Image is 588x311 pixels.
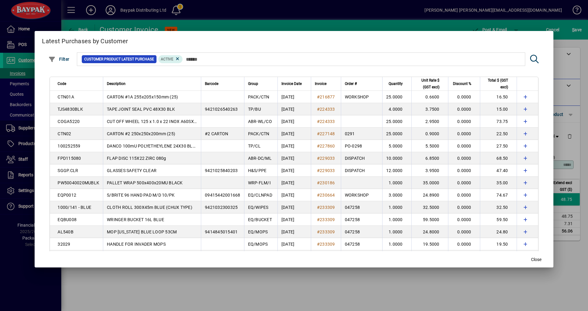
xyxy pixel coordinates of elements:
span: DANCO 100mU POLYETHEYLENE 24X30 BLK (24) [107,144,205,148]
span: 32029 [58,242,70,247]
td: [DATE] [277,213,311,226]
span: 224333 [320,119,335,124]
span: # [317,156,320,161]
td: 0.0000 [448,115,480,128]
td: 22.50 [480,128,517,140]
td: 24.80 [480,226,517,238]
td: 0.0000 [448,238,480,250]
td: 25.0000 [382,115,411,128]
span: Unit Rate $ (GST excl) [415,77,439,90]
td: 19.9900 [411,250,448,263]
a: #233309 [315,241,337,248]
td: 0.0000 [448,213,480,226]
td: 047258 [341,238,382,250]
span: Quantity [389,80,403,87]
span: 229033 [320,168,335,173]
td: 25.0000 [382,128,411,140]
td: 2.9500 [411,115,448,128]
div: Total $ (GST excl) [484,77,514,90]
span: PALLET WRAP 500x400x20MU BLACK [107,180,183,185]
td: 19.99 [480,250,517,263]
td: 047258 [341,213,382,226]
span: 230664 [320,193,335,198]
td: [DATE] [277,128,311,140]
a: #224333 [315,106,337,113]
span: Close [531,256,541,263]
td: 74.67 [480,189,517,201]
td: 0.0000 [448,189,480,201]
span: WRP-FLM/I [248,180,271,185]
td: 1.0000 [382,213,411,226]
a: #227860 [315,143,337,149]
h2: Latest Purchases by Customer [35,31,553,49]
span: # [317,205,320,210]
td: 1.0000 [382,226,411,238]
span: TJS4830BLK [58,107,83,112]
a: #233309 [315,216,337,223]
div: Barcode [205,80,240,87]
td: 5.0000 [382,140,411,152]
span: CARTON #1A 255x205x150mm (25) [107,94,178,99]
div: Discount % [452,80,477,87]
td: 3.7500 [411,103,448,115]
td: 0.6600 [411,91,448,103]
div: Invoice [315,80,337,87]
td: 35.0000 [411,177,448,189]
span: 233309 [320,229,335,234]
td: PO-0298 [341,140,382,152]
span: EQ/MOPS [248,242,268,247]
td: 0.9000 [411,128,448,140]
span: COGA5220 [58,119,80,124]
td: WORKSHOP [341,91,382,103]
span: EQ/CLNPAD [248,193,272,198]
span: 233309 [320,242,335,247]
div: Unit Rate $ (GST excl) [415,77,445,90]
span: Total $ (GST excl) [484,77,508,90]
span: 9421025840203 [205,168,238,173]
td: 16.50 [480,91,517,103]
span: H&S/PPE [248,168,267,173]
span: # [317,107,320,112]
span: Customer Product Latest Purchase [84,56,154,62]
span: 9421032300325 [205,205,238,210]
span: Invoice [315,80,326,87]
td: [DATE] [277,164,311,177]
span: 1000/141 - BLUE [58,205,91,210]
span: CLOTH ROLL 300X45m BLUE (CHUX TYPE) [107,205,192,210]
span: EQ/WIPES [248,205,269,210]
span: Description [107,80,126,87]
span: 230186 [320,180,335,185]
span: 233309 [320,205,335,210]
span: PACK/CTN [248,131,269,136]
td: DISPATCH [341,164,382,177]
td: 1.0000 [382,250,411,263]
div: Description [107,80,197,87]
span: EQP0012 [58,193,76,198]
td: 68.50 [480,152,517,164]
span: S/BRITE 96 HAND PAD M/D 10/PK [107,193,175,198]
td: [DATE] [277,152,311,164]
span: 233309 [320,217,335,222]
span: ABR-DC/ML [248,156,272,161]
td: 32.5000 [411,201,448,213]
span: Order # [345,80,357,87]
td: 47.40 [480,164,517,177]
span: FPD115080 [58,156,81,161]
td: 0.0000 [448,250,480,263]
a: #227148 [315,130,337,137]
div: Order # [345,80,379,87]
span: 216877 [320,94,335,99]
span: CARTON #2 250x250x200mm (25) [107,131,175,136]
td: 25.0000 [382,91,411,103]
span: 229033 [320,156,335,161]
span: 224333 [320,107,335,112]
span: EQBU008 [58,217,77,222]
td: 73.75 [480,115,517,128]
span: 09415442001668 [205,193,240,198]
td: 0.0000 [448,91,480,103]
span: # [317,217,320,222]
td: 1.0000 [382,177,411,189]
span: MOP [US_STATE] BLUE LOOP 53CM [107,229,177,234]
span: # [317,119,320,124]
a: #230186 [315,179,337,186]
